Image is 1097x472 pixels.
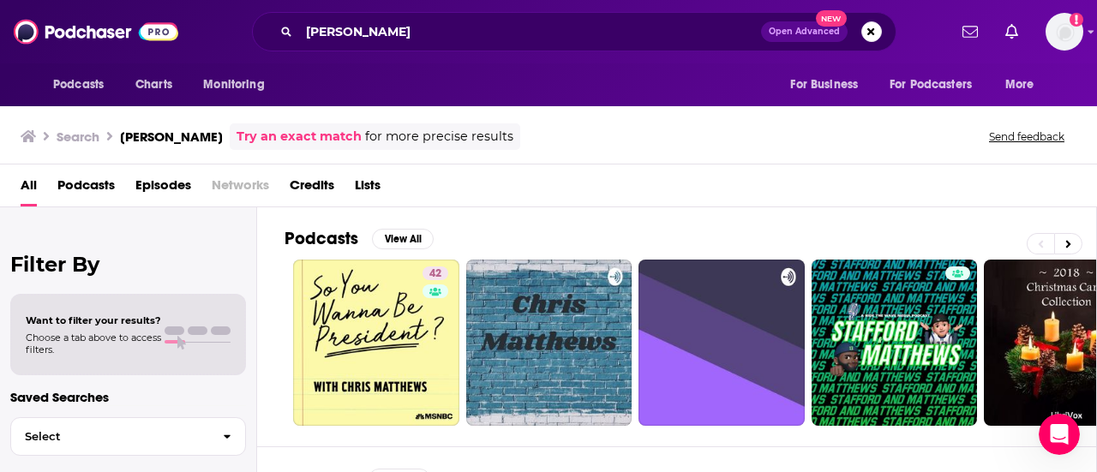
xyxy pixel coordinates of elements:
h2: Filter By [10,252,246,277]
span: Select [11,431,209,442]
button: Show profile menu [1046,13,1083,51]
span: Monitoring [203,73,264,97]
img: User Profile [1046,13,1083,51]
input: Search podcasts, credits, & more... [299,18,761,45]
a: Charts [124,69,183,101]
h2: Podcasts [285,228,358,249]
a: PodcastsView All [285,228,434,249]
a: Credits [290,171,334,206]
h3: Search [57,128,99,145]
a: Episodes [135,171,191,206]
span: Charts [135,73,172,97]
span: Logged in as bridget.oleary [1046,13,1083,51]
button: Open AdvancedNew [761,21,848,42]
button: open menu [993,69,1056,101]
a: 42 [293,260,459,426]
div: Search podcasts, credits, & more... [252,12,896,51]
a: Show notifications dropdown [956,17,985,46]
svg: Add a profile image [1070,13,1083,27]
a: Lists [355,171,381,206]
button: open menu [41,69,126,101]
a: Try an exact match [237,127,362,146]
span: Open Advanced [769,27,840,36]
span: Want to filter your results? [26,314,161,326]
button: open menu [878,69,997,101]
span: Podcasts [53,73,104,97]
a: All [21,171,37,206]
span: For Business [790,73,858,97]
span: for more precise results [365,127,513,146]
a: Show notifications dropdown [998,17,1025,46]
a: Podcasts [57,171,115,206]
p: Saved Searches [10,389,246,405]
button: View All [372,229,434,249]
span: 42 [429,266,441,283]
button: Select [10,417,246,456]
span: Networks [212,171,269,206]
iframe: Intercom live chat [1039,414,1080,455]
h3: [PERSON_NAME] [120,128,223,145]
img: Podchaser - Follow, Share and Rate Podcasts [14,15,178,48]
button: Send feedback [984,129,1070,144]
a: 42 [423,266,448,280]
span: For Podcasters [890,73,972,97]
button: open menu [191,69,286,101]
span: More [1005,73,1034,97]
span: New [816,10,847,27]
span: Choose a tab above to access filters. [26,332,161,355]
button: open menu [778,69,879,101]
